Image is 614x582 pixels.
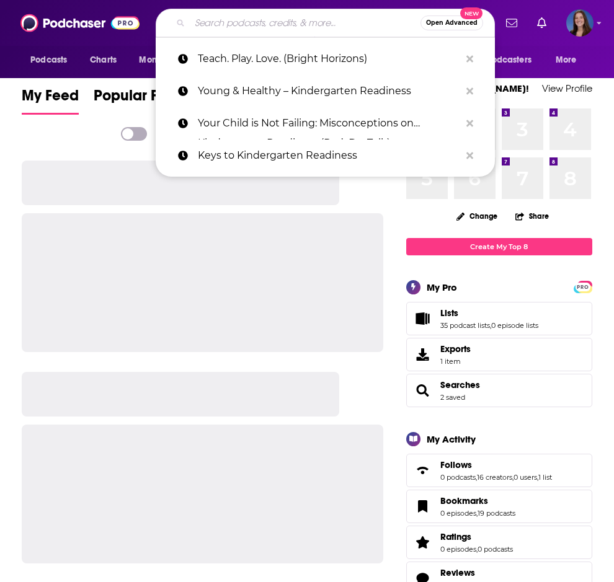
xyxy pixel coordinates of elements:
a: Searches [411,382,435,399]
a: Exports [406,338,592,371]
a: 1 list [538,473,552,482]
button: Show profile menu [566,9,594,37]
span: , [490,321,491,330]
span: Bookmarks [406,490,592,523]
div: Search podcasts, credits, & more... [156,9,495,37]
a: Lists [411,310,435,327]
a: Follows [411,462,435,479]
a: Charts [82,48,124,72]
span: Exports [440,343,471,355]
span: Follows [406,454,592,487]
span: Logged in as emmadonovan [566,9,594,37]
p: Your Child is Not Failing: Misconceptions on Kindergarten Readiness (PedsDocTalk) [198,107,460,139]
a: Ratings [440,531,513,542]
span: Podcasts [30,51,67,69]
span: Reviews [440,567,475,578]
a: PRO [576,281,590,291]
p: Young & Healthy – Kindergarten Readiness [198,75,460,107]
a: Young & Healthy – Kindergarten Readiness [156,75,495,107]
a: Reviews [440,567,513,578]
a: Keys to Kindergarten Readiness [156,139,495,172]
span: Bookmarks [440,495,488,506]
span: , [476,545,478,553]
img: User Profile [566,9,594,37]
a: 2 saved [440,393,465,402]
span: More [556,51,577,69]
button: open menu [464,48,549,72]
span: , [512,473,514,482]
p: Keys to Kindergarten Readiness [198,139,460,172]
a: 35 podcast lists [440,321,490,330]
a: 0 episodes [440,509,476,518]
button: Share [515,204,549,228]
span: Follows [440,459,472,470]
a: 16 creators [477,473,512,482]
span: , [537,473,538,482]
span: , [476,473,477,482]
span: Popular Feed [94,86,184,112]
span: My Feed [22,86,79,112]
span: 1 item [440,357,471,366]
div: My Activity [427,433,476,445]
a: 0 users [514,473,537,482]
a: Show notifications dropdown [532,12,551,33]
a: Show notifications dropdown [501,12,522,33]
a: 0 podcasts [440,473,476,482]
a: 0 episodes [440,545,476,553]
a: 19 podcasts [478,509,515,518]
button: open menu [130,48,199,72]
a: My Feed [22,86,79,115]
span: Lists [440,307,458,319]
a: Your Child is Not Failing: Misconceptions on Kindergarten Readiness (PedsDocTalk) [156,107,495,139]
a: Popular Feed [94,86,184,115]
a: Create My Top 8 [406,238,592,255]
span: Open Advanced [426,20,478,26]
span: Charts [90,51,117,69]
a: Lists [440,307,538,319]
span: Ratings [406,526,592,559]
button: Change [449,208,505,224]
p: Teach. Play. Love. (Bright Horizons) [198,43,460,75]
button: open menu [22,48,83,72]
div: My Pro [427,281,457,293]
a: Bookmarks [440,495,515,506]
span: , [476,509,478,518]
span: New [460,7,483,19]
span: For Podcasters [472,51,532,69]
button: Open AdvancedNew [420,15,483,30]
span: Searches [406,374,592,407]
span: Ratings [440,531,471,542]
a: Ratings [411,534,435,551]
a: 0 episode lists [491,321,538,330]
a: Searches [440,379,480,390]
span: PRO [576,283,590,292]
input: Search podcasts, credits, & more... [190,13,420,33]
span: Lists [406,302,592,335]
a: Follows [440,459,552,470]
a: Bookmarks [411,498,435,515]
button: open menu [547,48,592,72]
a: 0 podcasts [478,545,513,553]
a: View Profile [542,82,592,94]
span: Monitoring [139,51,183,69]
span: Exports [411,346,435,363]
a: Teach. Play. Love. (Bright Horizons) [156,43,495,75]
a: New Releases & Guests Only [121,127,284,141]
img: Podchaser - Follow, Share and Rate Podcasts [20,11,140,35]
